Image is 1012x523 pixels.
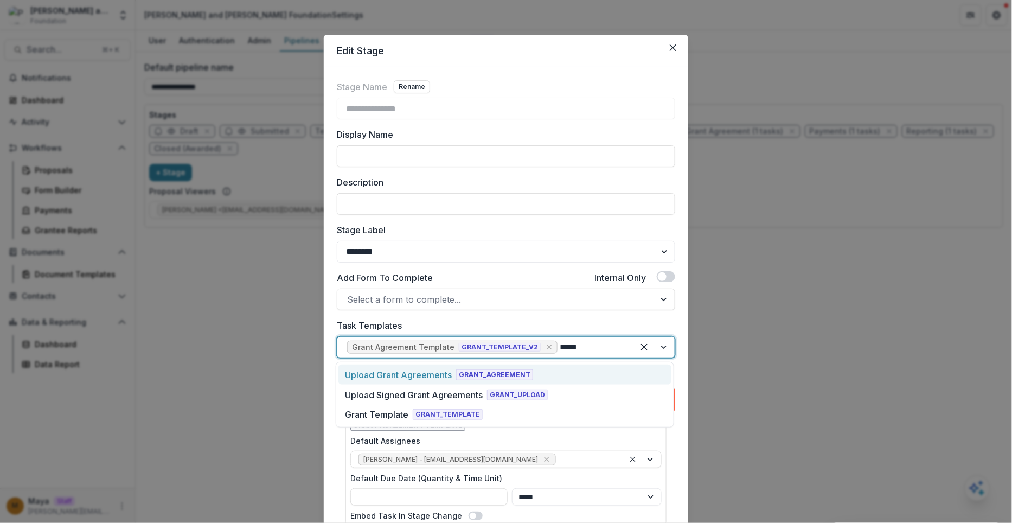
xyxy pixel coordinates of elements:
[337,176,669,189] label: Description
[456,369,533,380] span: GRANT_AGREEMENT
[350,510,462,521] label: Embed Task In Stage Change
[350,435,655,447] label: Default Assignees
[352,343,454,352] div: Grant Agreement Template
[459,343,541,352] span: GRANT_TEMPLATE_V2
[345,408,408,421] div: Grant Template
[324,35,688,67] header: Edit Stage
[541,454,552,465] div: Remove Melissa Bemel - administrator@pmbfoundation.org
[345,368,452,381] div: Upload Grant Agreements
[350,473,655,484] label: Default Due Date (Quantity & Time Unit)
[337,128,669,141] label: Display Name
[345,388,483,401] div: Upload Signed Grant Agreements
[337,319,669,332] label: Task Templates
[413,409,483,420] span: GRANT_TEMPLATE
[664,39,682,56] button: Close
[337,80,387,93] label: Stage Name
[337,271,433,284] label: Add Form To Complete
[544,342,555,353] div: Remove [object Object]
[337,224,669,237] label: Stage Label
[636,339,653,356] div: Clear selected options
[363,456,538,463] span: [PERSON_NAME] - [EMAIL_ADDRESS][DOMAIN_NAME]
[487,390,548,400] span: GRANT_UPLOAD
[594,271,646,284] label: Internal Only
[394,80,430,93] button: Rename
[626,453,639,466] div: Clear selected options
